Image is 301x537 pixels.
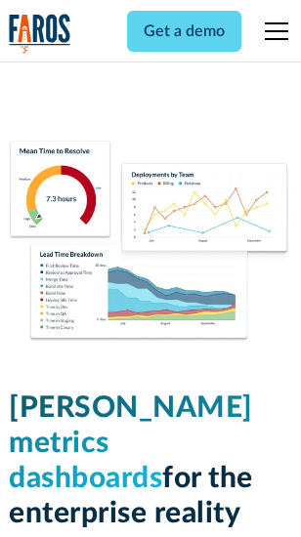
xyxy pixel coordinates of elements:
[127,11,241,52] a: Get a demo
[9,391,292,531] h1: for the enterprise reality
[9,393,253,493] span: [PERSON_NAME] metrics dashboards
[9,141,292,344] img: Dora Metrics Dashboard
[253,8,292,55] div: menu
[9,14,71,54] img: Logo of the analytics and reporting company Faros.
[9,14,71,54] a: home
